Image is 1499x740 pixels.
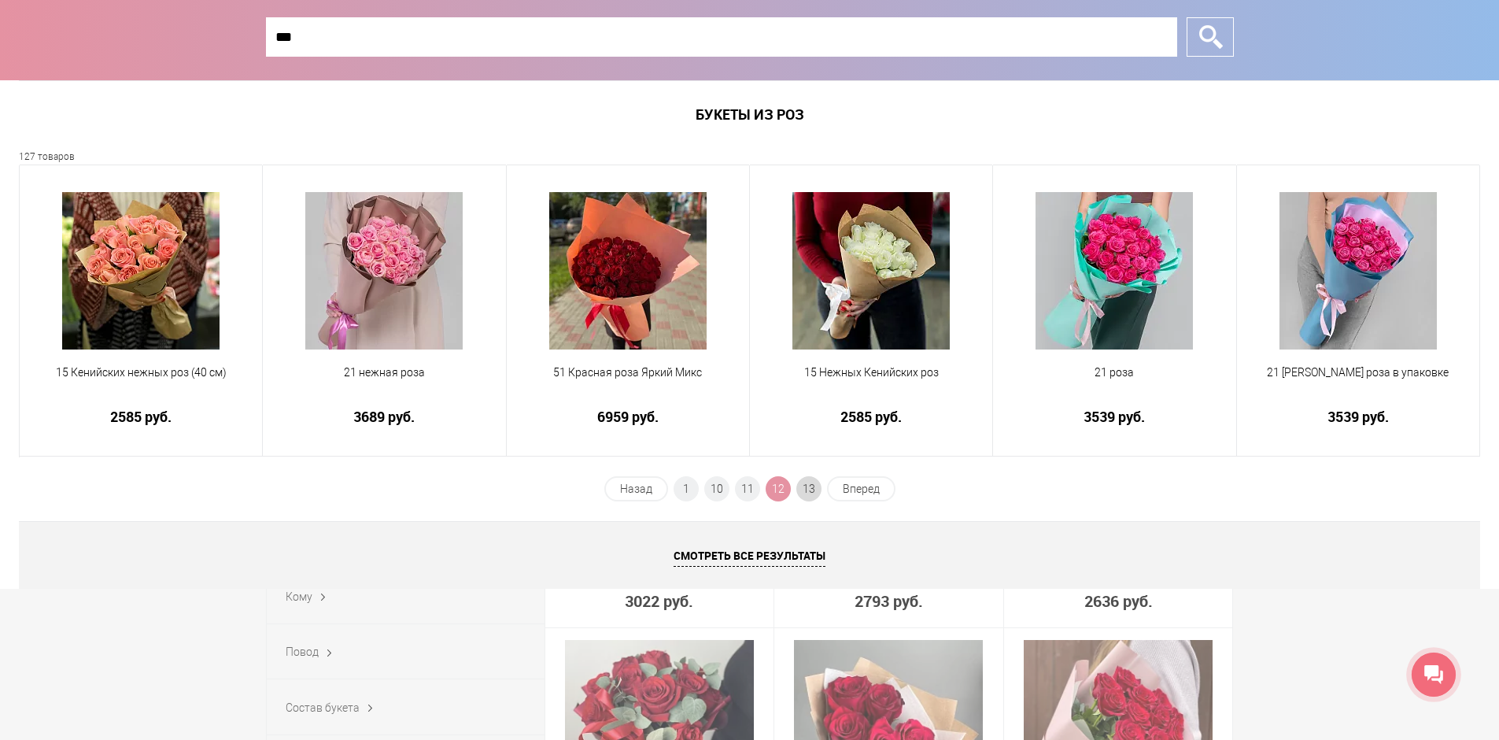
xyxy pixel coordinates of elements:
span: 21 нежная роза [273,364,495,381]
a: 13 [796,476,821,501]
a: 1 [674,476,699,501]
img: 21 нежная роза [305,192,463,350]
span: 15 Нежных Кенийских роз [760,364,982,381]
img: 51 Красная роза Яркий Микс [549,192,707,350]
img: 21 Малиновая роза в упаковке [1279,192,1437,350]
a: 21 [PERSON_NAME] роза в упаковке [1247,364,1469,399]
a: 51 Красная роза Яркий Микс [517,364,739,399]
a: 10 [704,476,729,501]
a: 3539 руб. [1247,409,1469,425]
a: 2585 руб. [760,409,982,425]
span: 12 [766,476,791,501]
img: 15 Кенийских нежных роз (40 см) [62,192,220,350]
span: 21 [PERSON_NAME] роза в упаковке [1247,364,1469,381]
a: 15 Нежных Кенийских роз [760,364,982,399]
h1: Букеты из роз [19,80,1480,148]
a: 6959 руб. [517,409,739,425]
a: 15 Кенийских нежных роз (40 см) [30,364,252,399]
span: Смотреть все результаты [674,548,825,567]
img: 15 Нежных Кенийских роз [792,192,950,350]
a: 21 роза [1003,364,1225,399]
a: 21 нежная роза [273,364,495,399]
a: 11 [735,476,760,501]
span: 21 роза [1003,364,1225,381]
a: Смотреть все результаты [19,521,1480,589]
a: Назад [604,476,668,501]
a: 2585 руб. [30,409,252,425]
a: 3539 руб. [1003,409,1225,425]
a: 3689 руб. [273,409,495,425]
span: 51 Красная роза Яркий Микс [517,364,739,381]
img: 21 роза [1036,192,1193,350]
small: 127 товаров [19,151,75,162]
a: Вперед [827,476,895,501]
span: 15 Кенийских нежных роз (40 см) [30,364,252,381]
